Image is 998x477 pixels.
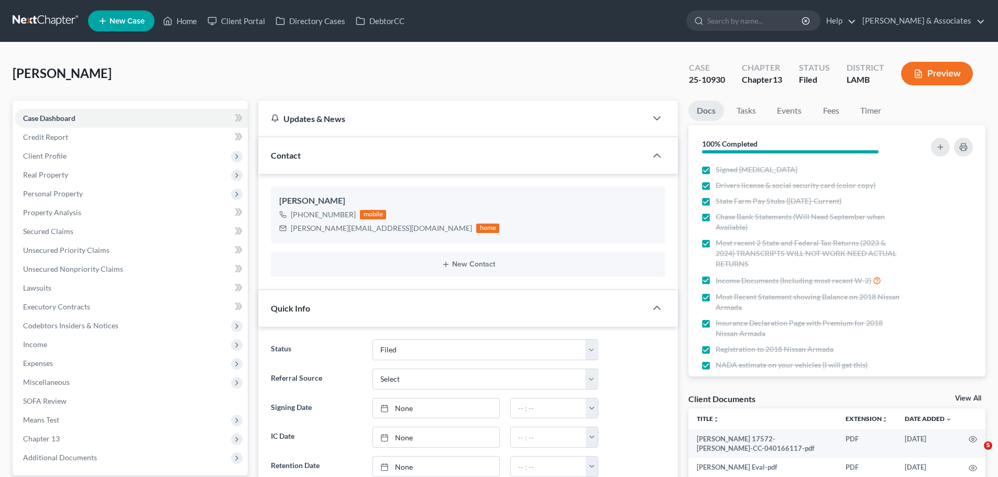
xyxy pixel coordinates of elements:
[946,416,952,423] i: expand_more
[23,359,53,368] span: Expenses
[23,415,59,424] span: Means Test
[15,222,248,241] a: Secured Claims
[716,275,871,286] span: Income Documents (Including most recent W-2)
[291,209,356,220] div: [PHONE_NUMBER]
[15,297,248,316] a: Executory Contracts
[266,427,367,448] label: IC Date
[373,427,499,447] a: None
[689,74,725,86] div: 25-10930
[23,208,81,217] span: Property Analysis
[716,292,902,313] span: Most Recent Statement showing Balance on 2018 Nissan Armada
[373,457,499,476] a: None
[837,429,896,458] td: PDF
[23,189,83,198] span: Personal Property
[716,318,902,339] span: Insurance Declaration Page with Premium for 2018 Nissan Armada
[728,101,764,121] a: Tasks
[271,113,634,124] div: Updates & News
[23,170,68,179] span: Real Property
[23,396,67,405] span: SOFA Review
[773,74,782,84] span: 13
[905,415,952,423] a: Date Added expand_more
[15,128,248,147] a: Credit Report
[23,246,109,254] span: Unsecured Priority Claims
[769,101,810,121] a: Events
[716,164,797,175] span: Signed [MEDICAL_DATA]
[476,224,499,233] div: home
[896,458,960,476] td: [DATE]
[266,456,367,477] label: Retention Date
[901,62,973,85] button: Preview
[821,12,856,30] a: Help
[15,279,248,297] a: Lawsuits
[837,458,896,476] td: PDF
[896,429,960,458] td: [DATE]
[716,344,834,354] span: Registration to 2018 Nissan Armada
[15,241,248,260] a: Unsecured Priority Claims
[742,74,782,86] div: Chapter
[707,11,803,30] input: Search by name...
[15,392,248,411] a: SOFA Review
[716,180,875,191] span: Drivers license & social security card (color copy)
[109,17,145,25] span: New Case
[511,398,586,418] input: -- : --
[716,196,841,206] span: State Farm Pay Stubs ([DATE]-Current)
[688,101,724,121] a: Docs
[271,303,310,313] span: Quick Info
[270,12,350,30] a: Directory Cases
[511,427,586,447] input: -- : --
[847,62,884,74] div: District
[702,139,758,148] strong: 100% Completed
[23,132,68,141] span: Credit Report
[799,74,830,86] div: Filed
[13,65,112,81] span: [PERSON_NAME]
[158,12,202,30] a: Home
[713,416,719,423] i: unfold_more
[23,283,51,292] span: Lawsuits
[15,260,248,279] a: Unsecured Nonpriority Claims
[23,434,60,443] span: Chapter 13
[23,114,75,123] span: Case Dashboard
[266,339,367,360] label: Status
[15,203,248,222] a: Property Analysis
[271,150,301,160] span: Contact
[23,321,118,330] span: Codebtors Insiders & Notices
[23,302,90,311] span: Executory Contracts
[689,62,725,74] div: Case
[847,74,884,86] div: LAMB
[799,62,830,74] div: Status
[23,378,70,386] span: Miscellaneous
[688,458,837,476] td: [PERSON_NAME] Eval-pdf
[716,238,902,269] span: Most recent 2 State and Federal Tax Returns (2023 & 2024) TRANSCRIPTS WILL NOT WORK NEED ACTUAL R...
[962,441,988,467] iframe: Intercom live chat
[814,101,848,121] a: Fees
[984,441,992,450] span: 5
[23,151,67,160] span: Client Profile
[852,101,890,121] a: Timer
[266,369,367,390] label: Referral Source
[716,212,902,232] span: Chase Bank Statements (Will Need September when Available)
[291,223,472,234] div: [PERSON_NAME][EMAIL_ADDRESS][DOMAIN_NAME]
[15,109,248,128] a: Case Dashboard
[882,416,888,423] i: unfold_more
[688,429,837,458] td: [PERSON_NAME] 17572-[PERSON_NAME]-CC-040166117-pdf
[511,457,586,476] input: -- : --
[23,264,123,273] span: Unsecured Nonpriority Claims
[360,210,386,219] div: mobile
[716,375,794,386] span: Storage Unit Agreement
[688,393,755,404] div: Client Documents
[350,12,410,30] a: DebtorCC
[697,415,719,423] a: Titleunfold_more
[23,340,47,349] span: Income
[857,12,985,30] a: [PERSON_NAME] & Associates
[279,260,657,269] button: New Contact
[742,62,782,74] div: Chapter
[279,195,657,207] div: [PERSON_NAME]
[955,395,981,402] a: View All
[716,360,868,370] span: NADA estimate on your vehicles (I will get this)
[23,227,73,236] span: Secured Claims
[266,398,367,419] label: Signing Date
[23,453,97,462] span: Additional Documents
[846,415,888,423] a: Extensionunfold_more
[373,398,499,418] a: None
[202,12,270,30] a: Client Portal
